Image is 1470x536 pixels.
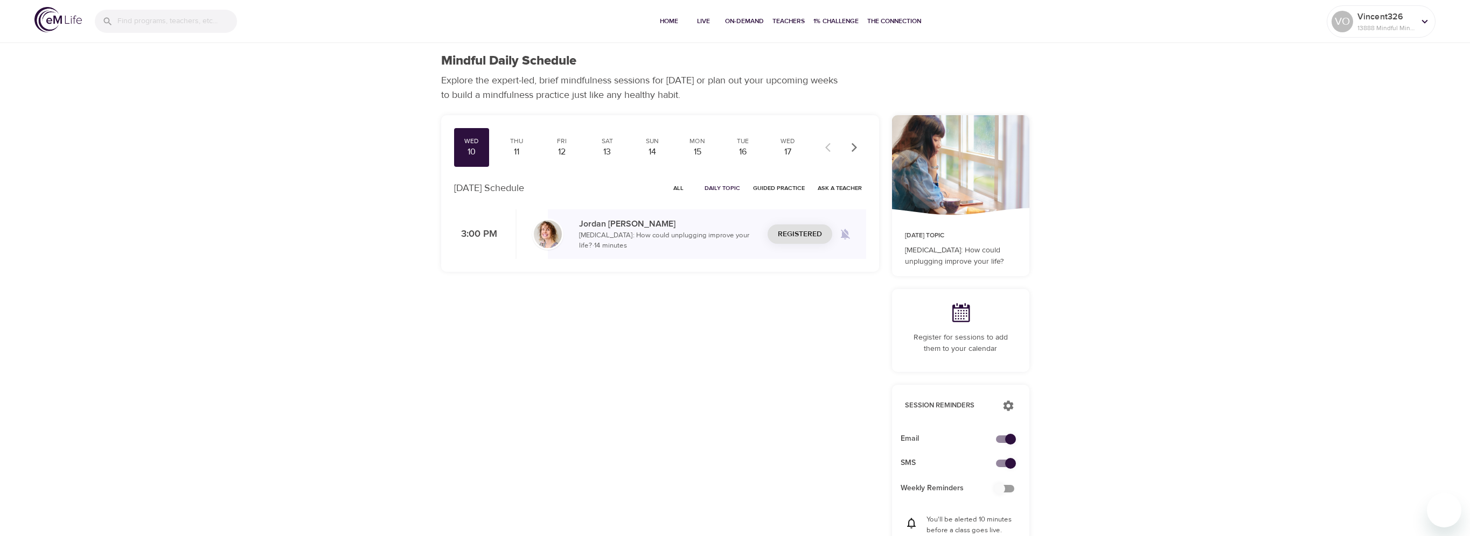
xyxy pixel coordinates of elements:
[548,146,575,158] div: 12
[901,483,1004,494] span: Weekly Reminders
[905,332,1016,355] p: Register for sessions to add them to your calendar
[656,16,682,27] span: Home
[905,231,1016,241] p: [DATE] Topic
[1357,10,1415,23] p: Vincent326
[441,73,845,102] p: Explore the expert-led, brief mindfulness sessions for [DATE] or plan out your upcoming weeks to ...
[901,433,1004,445] span: Email
[729,146,756,158] div: 16
[691,16,716,27] span: Live
[775,137,802,146] div: Wed
[684,146,711,158] div: 15
[117,10,237,33] input: Find programs, teachers, etc...
[458,146,485,158] div: 10
[579,230,759,251] p: [MEDICAL_DATA]: How could unplugging improve your life? · 14 minutes
[661,180,696,196] button: All
[926,514,1016,535] p: You'll be alerted 10 minutes before a class goes live.
[818,183,862,193] span: Ask a Teacher
[775,146,802,158] div: 17
[832,221,858,247] span: Remind me when a class goes live every Wednesday at 3:00 PM
[705,183,740,193] span: Daily Topic
[684,137,711,146] div: Mon
[768,224,832,244] button: Registered
[579,217,759,230] p: Jordan [PERSON_NAME]
[441,53,576,69] h1: Mindful Daily Schedule
[594,137,621,146] div: Sat
[749,180,809,196] button: Guided Practice
[548,137,575,146] div: Fri
[753,183,805,193] span: Guided Practice
[700,180,744,196] button: Daily Topic
[1332,11,1353,32] div: VO
[867,16,921,27] span: The Connection
[454,181,524,195] p: [DATE] Schedule
[813,180,866,196] button: Ask a Teacher
[905,245,1016,267] p: [MEDICAL_DATA]: How could unplugging improve your life?
[901,457,1004,469] span: SMS
[905,400,992,411] p: Session Reminders
[458,137,485,146] div: Wed
[772,16,805,27] span: Teachers
[778,228,822,241] span: Registered
[503,137,530,146] div: Thu
[639,146,666,158] div: 14
[725,16,764,27] span: On-Demand
[1357,23,1415,33] p: 13888 Mindful Minutes
[594,146,621,158] div: 13
[1427,493,1461,527] iframe: Button to launch messaging window
[639,137,666,146] div: Sun
[534,220,562,248] img: Jordan-Whitehead.jpg
[729,137,756,146] div: Tue
[454,227,497,242] p: 3:00 PM
[34,7,82,32] img: logo
[503,146,530,158] div: 11
[813,16,859,27] span: 1% Challenge
[666,183,692,193] span: All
